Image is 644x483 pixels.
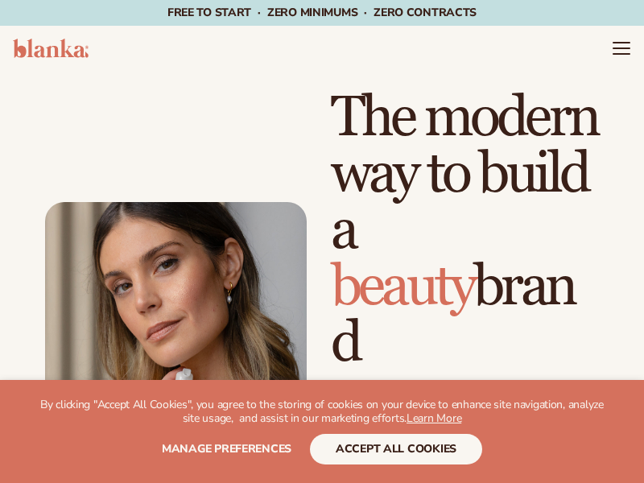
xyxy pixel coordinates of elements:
[13,39,89,58] img: logo
[162,441,291,456] span: Manage preferences
[612,39,631,58] summary: Menu
[310,434,482,464] button: accept all cookies
[167,5,477,20] span: Free to start · ZERO minimums · ZERO contracts
[331,253,473,321] span: beauty
[162,434,291,464] button: Manage preferences
[407,411,461,426] a: Learn More
[331,90,599,372] h1: The modern way to build a brand
[32,398,612,426] p: By clicking "Accept All Cookies", you agree to the storing of cookies on your device to enhance s...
